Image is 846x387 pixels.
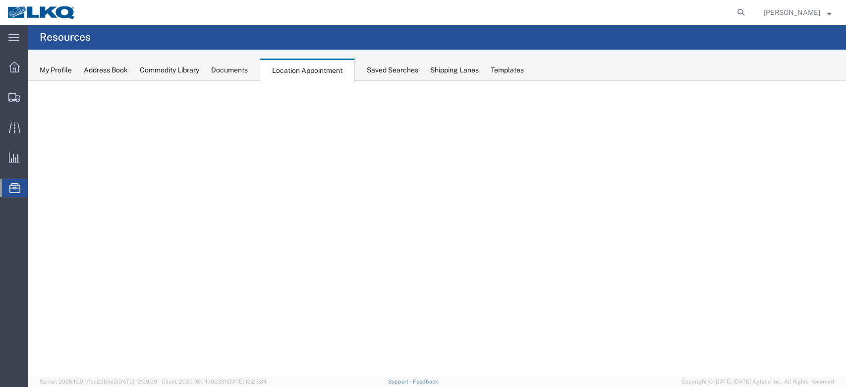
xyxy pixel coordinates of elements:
img: logo [7,5,76,20]
span: Copyright © [DATE]-[DATE] Agistix Inc., All Rights Reserved [681,378,834,386]
div: Address Book [84,65,128,75]
a: Support [388,379,413,385]
span: [DATE] 12:29:29 [117,379,157,385]
div: Saved Searches [367,65,418,75]
span: Client: 2025.16.0-1592391 [162,379,267,385]
div: Templates [491,65,524,75]
div: Commodity Library [140,65,199,75]
button: [PERSON_NAME] [763,6,832,18]
div: Documents [211,65,248,75]
div: Location Appointment [260,59,355,81]
span: Christopher Sanchez [764,7,820,18]
iframe: FS Legacy Container [28,81,846,377]
div: Shipping Lanes [430,65,479,75]
h4: Resources [40,25,91,50]
span: Server: 2025.16.0-1ffcc23b9e2 [40,379,157,385]
a: Feedback [413,379,438,385]
div: My Profile [40,65,72,75]
span: [DATE] 12:25:34 [226,379,267,385]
